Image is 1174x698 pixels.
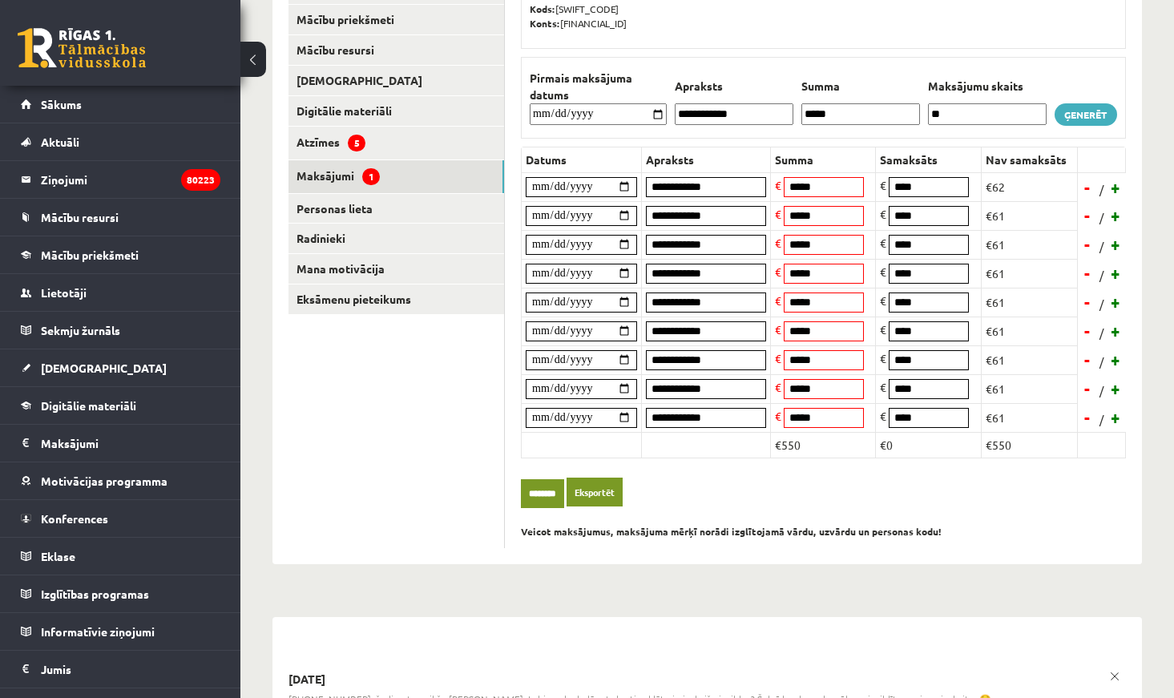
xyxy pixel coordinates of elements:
[21,613,220,650] a: Informatīvie ziņojumi
[21,651,220,688] a: Jumis
[18,28,146,68] a: Rīgas 1. Tālmācības vidusskola
[1079,232,1095,256] a: -
[21,387,220,424] a: Digitālie materiāli
[1079,261,1095,285] a: -
[1108,348,1124,372] a: +
[1098,238,1106,255] span: /
[41,511,108,526] span: Konferences
[981,288,1077,317] td: €61
[775,236,781,250] span: €
[21,161,220,198] a: Ziņojumi80223
[288,96,504,126] a: Digitālie materiāli
[775,178,781,192] span: €
[1079,176,1095,200] a: -
[530,2,555,15] b: Kods:
[797,70,924,103] th: Summa
[981,432,1077,458] td: €550
[880,351,886,365] span: €
[771,147,876,172] th: Summa
[1108,405,1124,430] a: +
[288,66,504,95] a: [DEMOGRAPHIC_DATA]
[1098,325,1106,341] span: /
[880,380,886,394] span: €
[1098,353,1106,370] span: /
[288,254,504,284] a: Mana motivācija
[21,538,220,575] a: Eklase
[1079,377,1095,401] a: -
[41,361,167,375] span: [DEMOGRAPHIC_DATA]
[775,207,781,221] span: €
[348,135,365,151] span: 5
[775,409,781,423] span: €
[21,575,220,612] a: Izglītības programas
[521,525,942,538] b: Veicot maksājumus, maksājuma mērķī norādi izglītojamā vārdu, uzvārdu un personas kodu!
[880,409,886,423] span: €
[567,478,623,507] a: Eksportēt
[775,264,781,279] span: €
[1103,665,1126,688] a: x
[775,380,781,394] span: €
[1098,181,1106,198] span: /
[21,425,220,462] a: Maksājumi
[1079,319,1095,343] a: -
[41,587,149,601] span: Izglītības programas
[1108,232,1124,256] a: +
[981,259,1077,288] td: €61
[41,549,75,563] span: Eklase
[1108,261,1124,285] a: +
[41,210,119,224] span: Mācību resursi
[981,374,1077,403] td: €61
[21,274,220,311] a: Lietotāji
[21,349,220,386] a: [DEMOGRAPHIC_DATA]
[41,285,87,300] span: Lietotāji
[41,662,71,676] span: Jumis
[981,403,1077,432] td: €61
[41,135,79,149] span: Aktuāli
[362,168,380,185] span: 1
[21,236,220,273] a: Mācību priekšmeti
[21,312,220,349] a: Sekmju žurnāls
[1108,290,1124,314] a: +
[288,284,504,314] a: Eksāmenu pieteikums
[775,293,781,308] span: €
[288,160,504,193] a: Maksājumi1
[41,323,120,337] span: Sekmju žurnāls
[642,147,771,172] th: Apraksts
[1079,348,1095,372] a: -
[526,70,671,103] th: Pirmais maksājuma datums
[288,224,504,253] a: Radinieki
[522,147,642,172] th: Datums
[775,322,781,337] span: €
[880,207,886,221] span: €
[924,70,1051,103] th: Maksājumu skaits
[288,5,504,34] a: Mācību priekšmeti
[1108,377,1124,401] a: +
[288,672,1126,688] p: [DATE]
[1108,176,1124,200] a: +
[880,293,886,308] span: €
[1098,209,1106,226] span: /
[1079,290,1095,314] a: -
[1098,296,1106,313] span: /
[21,86,220,123] a: Sākums
[1098,382,1106,399] span: /
[1098,411,1106,428] span: /
[21,123,220,160] a: Aktuāli
[981,147,1077,172] th: Nav samaksāts
[21,199,220,236] a: Mācību resursi
[981,345,1077,374] td: €61
[1098,267,1106,284] span: /
[21,462,220,499] a: Motivācijas programma
[41,425,220,462] legend: Maksājumi
[1079,204,1095,228] a: -
[981,230,1077,259] td: €61
[775,351,781,365] span: €
[1055,103,1117,126] a: Ģenerēt
[880,322,886,337] span: €
[530,17,560,30] b: Konts:
[41,97,82,111] span: Sākums
[288,194,504,224] a: Personas lieta
[876,147,981,172] th: Samaksāts
[181,169,220,191] i: 80223
[880,236,886,250] span: €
